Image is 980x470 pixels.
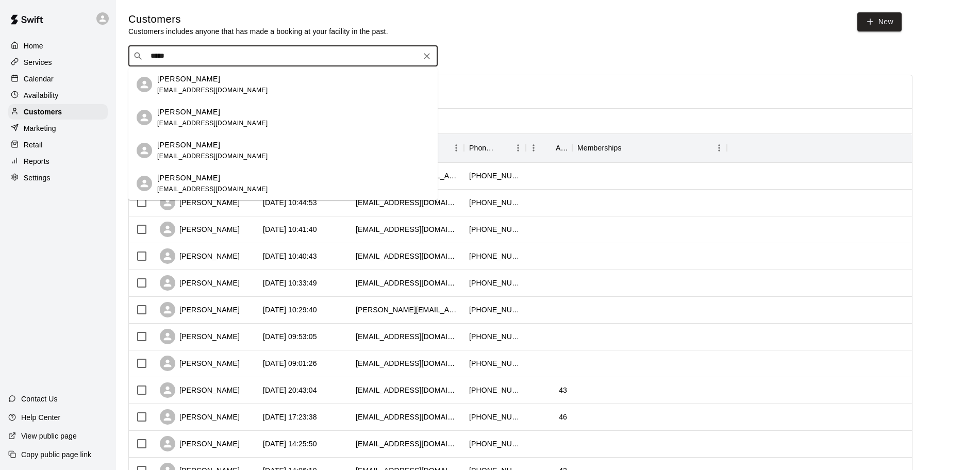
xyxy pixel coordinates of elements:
[160,302,240,317] div: [PERSON_NAME]
[356,331,459,342] div: aimeevan27@gmail.com
[263,331,317,342] div: 2025-09-17 09:53:05
[356,197,459,208] div: hpado921@gmail.com
[356,358,459,368] div: christinamstango@gmail.com
[137,176,152,191] div: Harlow Popely
[160,275,240,291] div: [PERSON_NAME]
[128,26,388,37] p: Customers includes anyone that has made a booking at your facility in the past.
[137,143,152,158] div: Isabella Popely
[356,251,459,261] div: kcoan@stjeromecleveland.org
[160,356,240,371] div: [PERSON_NAME]
[711,140,727,156] button: Menu
[8,88,108,103] a: Availability
[469,358,521,368] div: +14405476870
[157,153,268,160] span: [EMAIL_ADDRESS][DOMAIN_NAME]
[356,224,459,234] div: talk2kmyers@yahoo.com
[510,140,526,156] button: Menu
[160,195,240,210] div: [PERSON_NAME]
[263,305,317,315] div: 2025-09-17 10:29:40
[469,224,521,234] div: +13305543645
[572,133,727,162] div: Memberships
[128,46,438,66] div: Search customers by name or email
[356,412,459,422] div: jmetsch@gmail.com
[556,133,567,162] div: Age
[496,141,510,155] button: Sort
[263,358,317,368] div: 2025-09-14 09:01:26
[263,251,317,261] div: 2025-09-17 10:40:43
[263,412,317,422] div: 2025-09-13 17:23:38
[24,107,62,117] p: Customers
[157,140,220,150] p: [PERSON_NAME]
[263,385,317,395] div: 2025-09-13 20:43:04
[8,71,108,87] a: Calendar
[24,90,59,100] p: Availability
[24,57,52,68] p: Services
[356,385,459,395] div: k_boompaint@yahoo.com
[356,439,459,449] div: asburys1106@gmail.com
[469,251,521,261] div: +12162874163
[559,412,567,422] div: 46
[469,412,521,422] div: +12163851982
[24,156,49,166] p: Reports
[8,121,108,136] a: Marketing
[577,133,622,162] div: Memberships
[263,224,317,234] div: 2025-09-17 10:41:40
[24,123,56,133] p: Marketing
[128,12,388,26] h5: Customers
[263,278,317,288] div: 2025-09-17 10:33:49
[160,436,240,451] div: [PERSON_NAME]
[449,140,464,156] button: Menu
[160,248,240,264] div: [PERSON_NAME]
[526,140,541,156] button: Menu
[469,385,521,395] div: +14404297005
[8,137,108,153] a: Retail
[469,331,521,342] div: +14404774371
[160,409,240,425] div: [PERSON_NAME]
[24,74,54,84] p: Calendar
[160,222,240,237] div: [PERSON_NAME]
[21,394,58,404] p: Contact Us
[137,77,152,92] div: Jessica Popely
[356,305,459,315] div: dana.pfahl@gmail.com
[469,278,521,288] div: +14403764327
[526,133,572,162] div: Age
[24,173,51,183] p: Settings
[356,278,459,288] div: westie2s@sbcglobal.net
[21,412,60,423] p: Help Center
[157,74,220,85] p: [PERSON_NAME]
[464,133,526,162] div: Phone Number
[469,305,521,315] div: +12165364455
[8,55,108,70] a: Services
[263,197,317,208] div: 2025-09-17 10:44:53
[137,110,152,125] div: Maverick Popely
[541,141,556,155] button: Sort
[469,197,521,208] div: +14404782747
[263,439,317,449] div: 2025-09-13 14:25:50
[559,385,567,395] div: 43
[160,382,240,398] div: [PERSON_NAME]
[420,49,434,63] button: Clear
[8,170,108,186] a: Settings
[24,41,43,51] p: Home
[160,329,240,344] div: [PERSON_NAME]
[622,141,636,155] button: Sort
[857,12,902,31] a: New
[8,154,108,169] a: Reports
[8,38,108,54] a: Home
[157,120,268,127] span: [EMAIL_ADDRESS][DOMAIN_NAME]
[8,104,108,120] a: Customers
[21,431,77,441] p: View public page
[469,439,521,449] div: +14404799168
[21,449,91,460] p: Copy public page link
[157,107,220,117] p: [PERSON_NAME]
[157,87,268,94] span: [EMAIL_ADDRESS][DOMAIN_NAME]
[469,133,496,162] div: Phone Number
